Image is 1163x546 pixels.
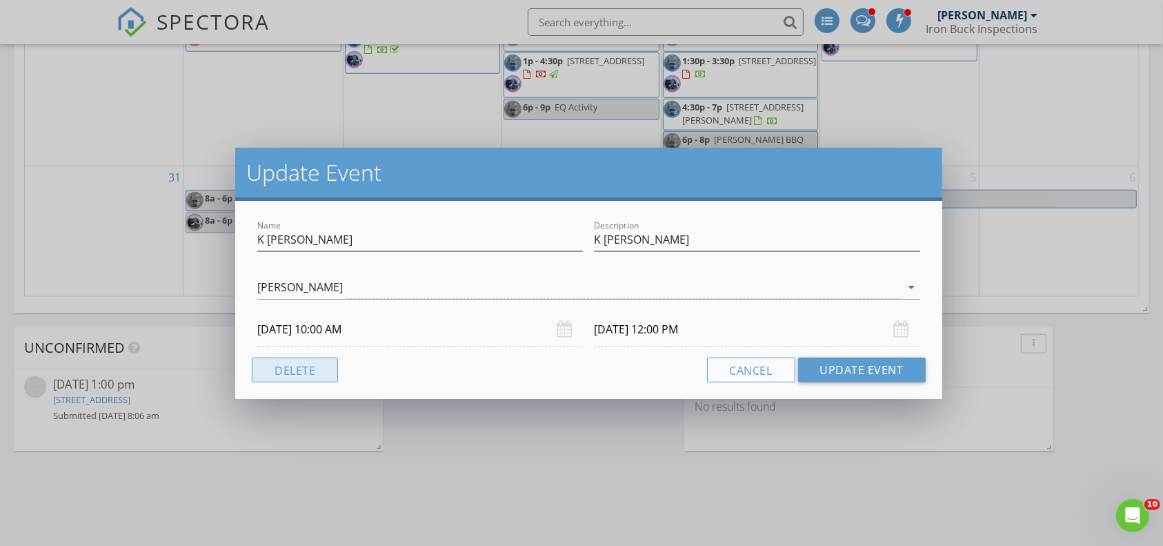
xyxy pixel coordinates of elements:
input: Select date [257,313,583,347]
span: 10 [1144,499,1160,510]
input: Select date [594,313,920,347]
h2: Update Event [246,159,931,186]
iframe: Intercom live chat [1116,499,1149,532]
div: [PERSON_NAME] [257,281,343,293]
button: Delete [252,358,338,382]
button: Cancel [707,358,795,382]
i: arrow_drop_down [904,279,920,295]
button: Update Event [798,358,926,382]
